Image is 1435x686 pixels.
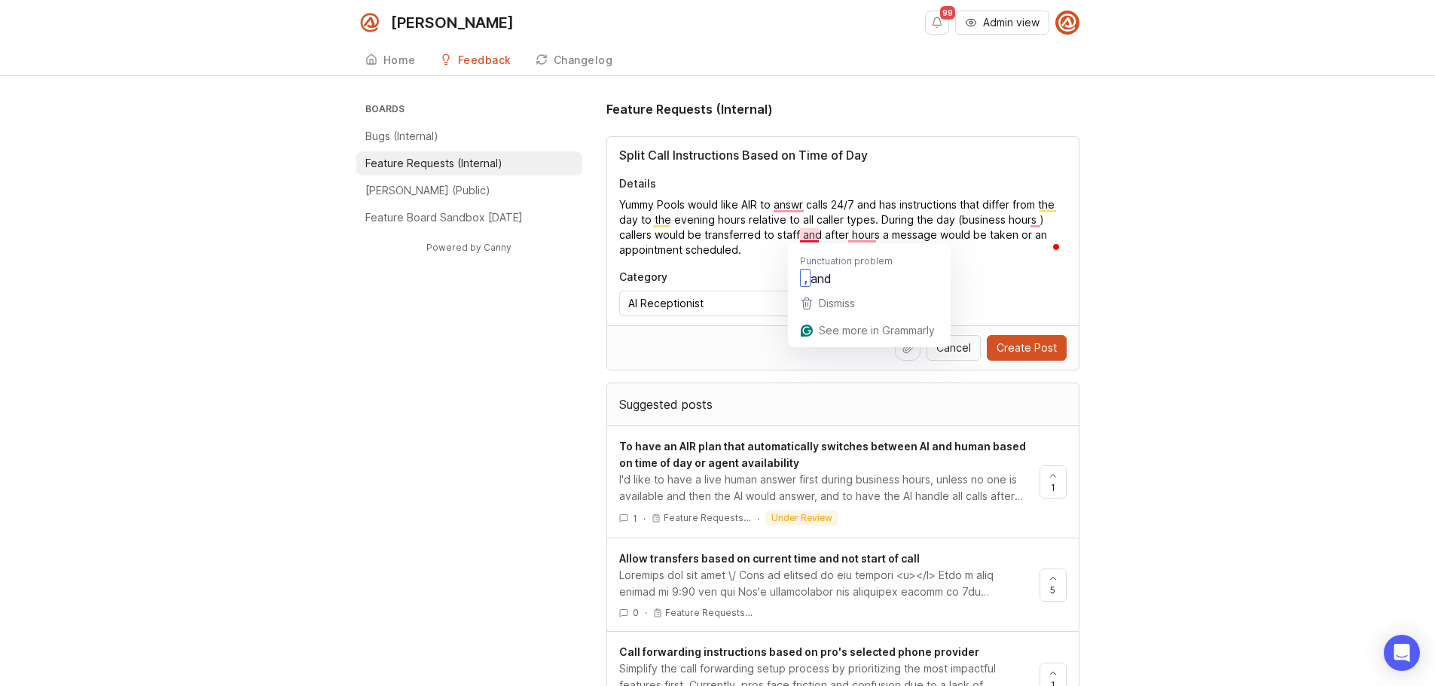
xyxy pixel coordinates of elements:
[645,606,647,619] div: ·
[771,512,832,524] p: under review
[365,156,502,171] p: Feature Requests (Internal)
[1055,11,1079,35] img: Nicole Clarida
[1051,481,1055,494] span: 1
[365,210,523,225] p: Feature Board Sandbox [DATE]
[665,607,753,619] p: Feature Requests…
[619,440,1026,469] span: To have an AIR plan that automatically switches between AI and human based on time of day or agen...
[362,100,582,121] h3: Boards
[619,550,1040,619] a: Allow transfers based on current time and not start of callLoremips dol sit amet \/ Cons ad elits...
[1384,635,1420,671] div: Open Intercom Messenger
[607,383,1079,425] div: Suggested posts
[619,146,1067,164] input: Title
[365,183,490,198] p: [PERSON_NAME] (Public)
[955,11,1049,35] button: Admin view
[356,178,582,203] a: [PERSON_NAME] (Public)
[458,55,511,66] div: Feedback
[365,129,438,144] p: Bugs (Internal)
[356,45,425,76] a: Home
[431,45,521,76] a: Feedback
[619,291,838,316] div: toggle menu
[940,6,955,20] span: 99
[619,552,920,565] span: Allow transfers based on current time and not start of call
[983,15,1040,30] span: Admin view
[997,340,1057,355] span: Create Post
[936,340,971,355] span: Cancel
[356,206,582,230] a: Feature Board Sandbox [DATE]
[554,55,613,66] div: Changelog
[606,100,773,118] h1: Feature Requests (Internal)
[1040,569,1067,602] button: 5
[619,270,838,285] p: Category
[619,176,1067,191] p: Details
[356,9,383,36] img: Smith.ai logo
[628,295,812,312] input: AI Receptionist
[527,45,622,76] a: Changelog
[619,438,1040,526] a: To have an AIR plan that automatically switches between AI and human based on time of day or agen...
[987,335,1067,361] button: Create Post
[619,645,979,658] span: Call forwarding instructions based on pro's selected phone provider
[383,55,416,66] div: Home
[356,124,582,148] a: Bugs (Internal)
[391,15,514,30] div: [PERSON_NAME]
[424,239,514,256] a: Powered by Canny
[633,512,637,525] span: 1
[757,512,759,525] div: ·
[927,335,981,361] button: Cancel
[619,471,1027,505] div: I'd like to have a live human answer first during business hours, unless no one is available and ...
[619,567,1027,600] div: Loremips dol sit amet \/ Cons ad elitsed do eiu tempori <u></l> Etdo m aliq enimad mi 9:90 ven qu...
[1040,465,1067,498] button: 1
[356,151,582,175] a: Feature Requests (Internal)
[1050,584,1055,596] span: 5
[925,11,949,35] button: Notifications
[633,606,639,619] span: 0
[619,197,1067,258] textarea: To enrich screen reader interactions, please activate Accessibility in Grammarly extension settings
[643,512,646,525] div: ·
[664,512,751,524] p: Feature Requests…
